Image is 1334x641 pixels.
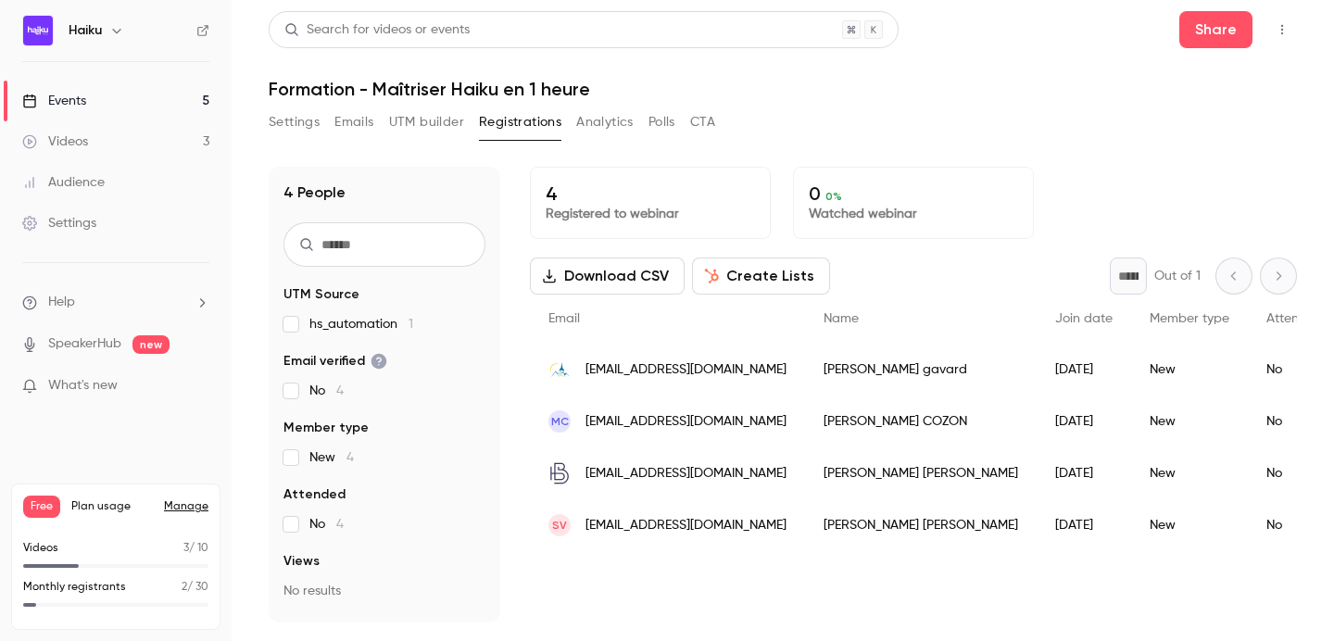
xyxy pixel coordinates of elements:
a: SpeakerHub [48,334,121,354]
div: New [1131,499,1248,551]
button: CTA [690,107,715,137]
h6: Haiku [69,21,102,40]
button: Share [1179,11,1252,48]
h1: 4 People [283,182,346,204]
span: New [309,448,354,467]
div: Events [22,92,86,110]
div: [PERSON_NAME] COZON [805,396,1037,447]
p: Watched webinar [809,205,1018,223]
span: Attended [1266,312,1323,325]
span: Free [23,496,60,518]
iframe: Noticeable Trigger [187,378,209,395]
p: Videos [23,540,58,557]
span: 4 [336,384,344,397]
span: 4 [346,451,354,464]
p: 0 [809,182,1018,205]
img: Haiku [23,16,53,45]
span: 2 [182,582,187,593]
span: UTM Source [283,285,359,304]
span: Views [283,552,320,571]
span: Member type [283,419,369,437]
div: [DATE] [1037,499,1131,551]
button: UTM builder [389,107,464,137]
span: 0 % [825,190,842,203]
span: No [309,515,344,534]
span: Help [48,293,75,312]
li: help-dropdown-opener [22,293,209,312]
div: [PERSON_NAME] [PERSON_NAME] [805,447,1037,499]
p: Out of 1 [1154,267,1201,285]
div: Settings [22,214,96,233]
img: allaire.fr [548,358,571,381]
button: Emails [334,107,373,137]
button: Analytics [576,107,634,137]
span: [EMAIL_ADDRESS][DOMAIN_NAME] [585,360,787,380]
p: / 30 [182,579,208,596]
div: Search for videos or events [284,20,470,40]
p: Registered to webinar [546,205,755,223]
span: [EMAIL_ADDRESS][DOMAIN_NAME] [585,516,787,535]
span: Join date [1055,312,1113,325]
span: new [132,335,170,354]
p: 4 [546,182,755,205]
div: New [1131,344,1248,396]
img: avocats-hbb.fr [548,462,571,484]
span: 4 [336,518,344,531]
p: No results [283,582,485,600]
span: Attended [283,485,346,504]
span: Email verified [283,352,387,371]
p: / 10 [183,540,208,557]
p: Monthly registrants [23,579,126,596]
span: What's new [48,376,118,396]
span: SV [552,517,567,534]
div: [DATE] [1037,447,1131,499]
span: Plan usage [71,499,153,514]
div: Videos [22,132,88,151]
span: [EMAIL_ADDRESS][DOMAIN_NAME] [585,412,787,432]
span: Member type [1150,312,1229,325]
button: Registrations [479,107,561,137]
span: [EMAIL_ADDRESS][DOMAIN_NAME] [585,464,787,484]
button: Download CSV [530,258,685,295]
div: [DATE] [1037,344,1131,396]
span: Name [824,312,859,325]
span: MC [551,413,569,430]
div: New [1131,447,1248,499]
div: [DATE] [1037,396,1131,447]
button: Polls [648,107,675,137]
span: 1 [409,318,413,331]
button: Create Lists [692,258,830,295]
span: Referrer [283,619,335,637]
div: New [1131,396,1248,447]
div: Audience [22,173,105,192]
span: 3 [183,543,189,554]
div: [PERSON_NAME] [PERSON_NAME] [805,499,1037,551]
span: No [309,382,344,400]
span: hs_automation [309,315,413,333]
a: Manage [164,499,208,514]
h1: Formation - Maîtriser Haiku en 1 heure [269,78,1297,100]
span: Email [548,312,580,325]
div: [PERSON_NAME] gavard [805,344,1037,396]
button: Settings [269,107,320,137]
